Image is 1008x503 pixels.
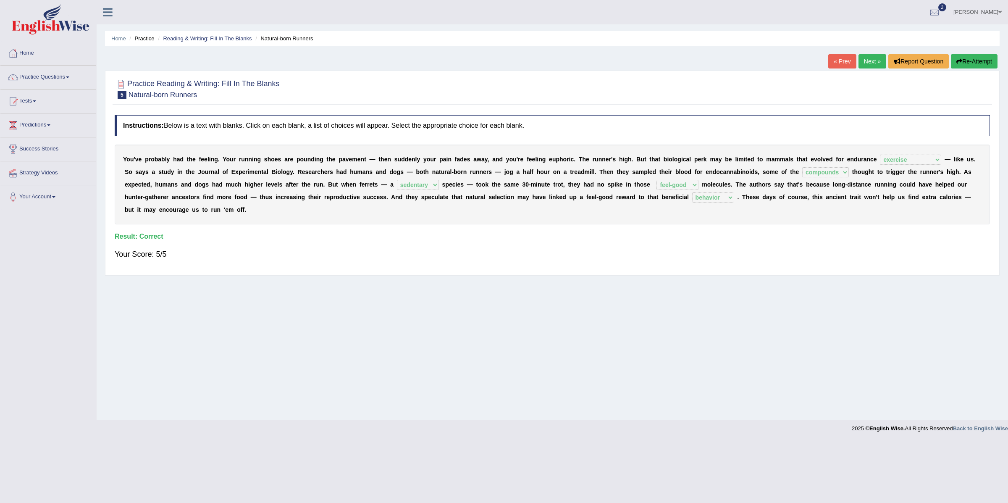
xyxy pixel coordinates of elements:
b: e [201,156,204,163]
b: l [207,156,209,163]
b: . [218,156,220,163]
a: Next » [858,54,886,68]
b: s [790,156,793,163]
b: h [189,156,193,163]
b: y [142,169,145,175]
b: h [328,156,332,163]
b: f [836,156,838,163]
b: g [286,169,290,175]
b: n [538,156,542,163]
b: g [214,156,218,163]
b: o [509,156,513,163]
b: r [518,156,520,163]
b: u [205,169,209,175]
b: n [254,156,257,163]
b: ' [517,156,518,163]
b: a [342,156,346,163]
b: t [378,156,381,163]
b: d [343,169,347,175]
b: g [542,156,546,163]
b: l [735,156,737,163]
li: Natural-born Runners [253,34,313,42]
b: s [264,156,268,163]
b: R [298,169,302,175]
b: h [268,156,271,163]
b: d [854,156,858,163]
b: t [261,169,263,175]
b: u [164,169,168,175]
b: r [245,169,247,175]
b: n [366,169,370,175]
li: Practice [127,34,154,42]
a: Home [0,42,96,63]
b: u [230,156,234,163]
b: b [725,156,729,163]
b: n [448,156,451,163]
b: l [821,156,822,163]
b: v [814,156,817,163]
b: p [297,156,300,163]
b: f [199,156,201,163]
b: a [864,156,867,163]
b: d [751,156,754,163]
b: d [499,156,503,163]
b: u [967,156,971,163]
b: c [683,156,686,163]
b: d [401,156,405,163]
b: c [870,156,874,163]
b: d [167,169,171,175]
b: h [350,169,354,175]
b: d [405,156,409,163]
b: i [209,156,211,163]
b: s [394,156,398,163]
b: l [267,169,268,175]
b: t [757,156,759,163]
b: a [492,156,496,163]
b: e [302,169,305,175]
b: m [775,156,780,163]
b: o [669,156,672,163]
b: a [686,156,690,163]
b: n [496,156,499,163]
a: « Prev [828,54,856,68]
b: r [861,156,863,163]
b: a [772,156,775,163]
b: c [570,156,574,163]
b: y [719,156,722,163]
b: e [242,169,245,175]
b: e [275,156,278,163]
b: l [415,156,417,163]
b: e [747,156,751,163]
b: t [162,169,164,175]
b: l [165,156,167,163]
b: n [211,169,215,175]
b: Instructions: [123,122,164,129]
b: i [252,156,254,163]
b: m [710,156,715,163]
b: l [281,169,283,175]
strong: Back to English Wise [953,425,1008,432]
b: o [838,156,842,163]
b: a [443,156,446,163]
a: Practice Questions [0,66,96,87]
b: y [485,156,488,163]
b: c [317,169,320,175]
b: u [430,156,434,163]
b: a [802,156,806,163]
b: h [798,156,802,163]
b: r [208,169,210,175]
b: i [623,156,625,163]
b: n [866,156,870,163]
b: o [126,156,130,163]
b: e [139,156,142,163]
b: i [177,169,179,175]
b: p [439,156,443,163]
b: h [583,156,586,163]
b: w [477,156,481,163]
b: n [602,156,606,163]
b: r [315,169,317,175]
b: h [651,156,655,163]
b: d [460,156,464,163]
b: — [370,156,375,163]
b: r [841,156,843,163]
